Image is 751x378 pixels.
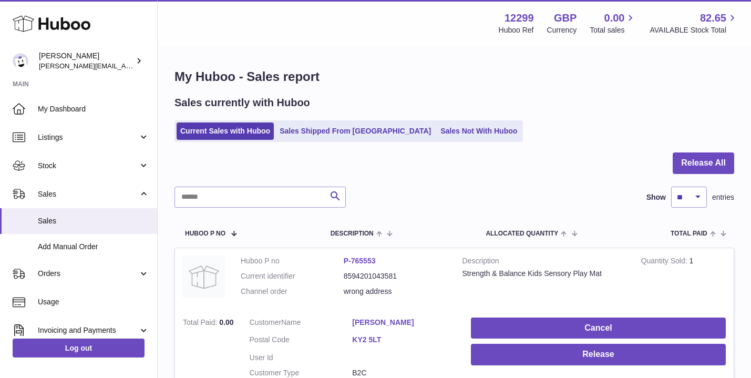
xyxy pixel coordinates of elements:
[462,269,625,279] div: Strength & Balance Kids Sensory Play Mat
[590,25,636,35] span: Total sales
[633,248,734,310] td: 1
[39,62,211,70] span: [PERSON_NAME][EMAIL_ADDRESS][DOMAIN_NAME]
[471,318,726,339] button: Cancel
[38,161,138,171] span: Stock
[38,189,138,199] span: Sales
[38,297,149,307] span: Usage
[344,271,447,281] dd: 8594201043581
[250,318,282,326] span: Customer
[352,318,455,328] a: [PERSON_NAME]
[38,269,138,279] span: Orders
[38,325,138,335] span: Invoicing and Payments
[250,318,353,330] dt: Name
[38,132,138,142] span: Listings
[177,122,274,140] a: Current Sales with Huboo
[650,25,738,35] span: AVAILABLE Stock Total
[13,53,28,69] img: anthony@happyfeetplaymats.co.uk
[646,192,666,202] label: Show
[250,353,353,363] dt: User Id
[486,230,558,237] span: ALLOCATED Quantity
[590,11,636,35] a: 0.00 Total sales
[241,287,344,297] dt: Channel order
[250,368,353,378] dt: Customer Type
[276,122,435,140] a: Sales Shipped From [GEOGRAPHIC_DATA]
[174,68,734,85] h1: My Huboo - Sales report
[241,256,344,266] dt: Huboo P no
[344,287,447,297] dd: wrong address
[712,192,734,202] span: entries
[38,216,149,226] span: Sales
[38,242,149,252] span: Add Manual Order
[241,271,344,281] dt: Current identifier
[38,104,149,114] span: My Dashboard
[174,96,310,110] h2: Sales currently with Huboo
[39,51,133,71] div: [PERSON_NAME]
[331,230,374,237] span: Description
[183,318,219,329] strong: Total Paid
[641,257,690,268] strong: Quantity Sold
[554,11,577,25] strong: GBP
[13,339,145,357] a: Log out
[344,257,376,265] a: P-765553
[505,11,534,25] strong: 12299
[462,256,625,269] strong: Description
[499,25,534,35] div: Huboo Ref
[185,230,225,237] span: Huboo P no
[604,11,625,25] span: 0.00
[547,25,577,35] div: Currency
[471,344,726,365] button: Release
[700,11,726,25] span: 82.65
[671,230,707,237] span: Total paid
[250,335,353,348] dt: Postal Code
[352,368,455,378] dd: B2C
[183,256,225,298] img: no-photo.jpg
[650,11,738,35] a: 82.65 AVAILABLE Stock Total
[219,318,233,326] span: 0.00
[437,122,521,140] a: Sales Not With Huboo
[673,152,734,174] button: Release All
[352,335,455,345] a: KY2 5LT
